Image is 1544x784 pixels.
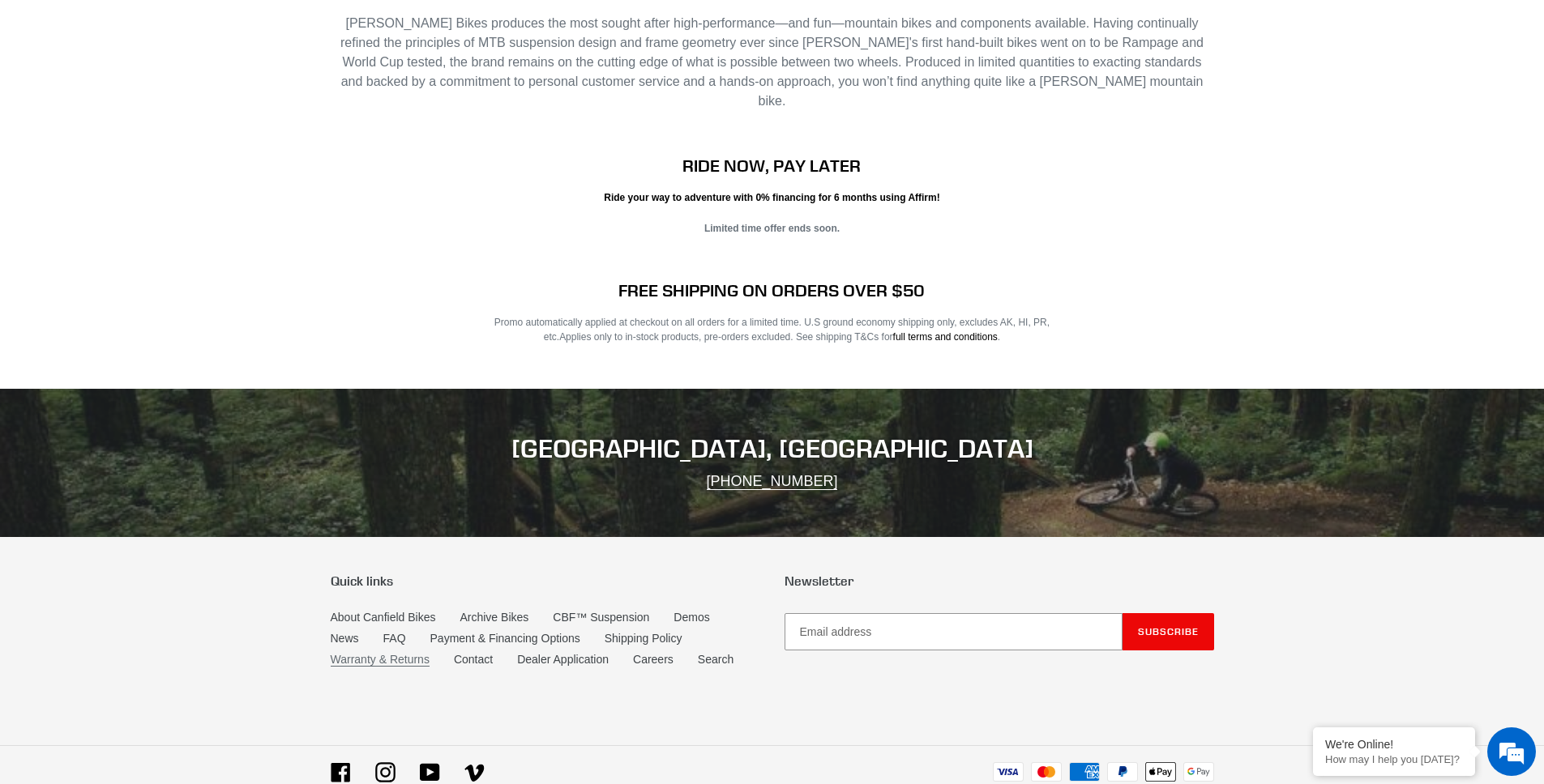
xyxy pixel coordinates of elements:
[707,473,838,490] a: [PHONE_NUMBER]
[704,223,840,234] strong: Limited time offer ends soon.
[331,632,359,645] a: News
[1138,625,1199,637] span: Subscribe
[633,653,674,666] a: Careers
[331,573,760,589] p: Quick links
[331,433,1214,464] h2: [GEOGRAPHIC_DATA], [GEOGRAPHIC_DATA]
[698,653,734,666] a: Search
[481,280,1063,300] h2: FREE SHIPPING ON ORDERS OVER $50
[430,632,580,645] a: Payment & Financing Options
[1325,738,1463,751] div: We're Online!
[553,611,649,624] a: CBF™ Suspension
[331,14,1214,111] p: [PERSON_NAME] Bikes produces the most sought after high-performance—and fun—mountain bikes and co...
[893,331,998,343] a: full terms and conditions
[605,632,682,645] a: Shipping Policy
[674,611,709,624] a: Demos
[454,653,493,666] a: Contact
[481,156,1063,176] h2: RIDE NOW, PAY LATER
[1325,753,1463,765] p: How may I help you today?
[383,632,406,645] a: FAQ
[460,611,528,624] a: Archive Bikes
[331,653,430,667] a: Warranty & Returns
[481,315,1063,344] p: Promo automatically applied at checkout on all orders for a limited time. U.S ground economy ship...
[517,653,609,666] a: Dealer Application
[331,611,436,624] a: About Canfield Bikes
[604,192,939,203] strong: Ride your way to adventure with 0% financing for 6 months using Affirm!
[785,573,1214,589] p: Newsletter
[1123,613,1214,650] button: Subscribe
[785,613,1123,650] input: Email address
